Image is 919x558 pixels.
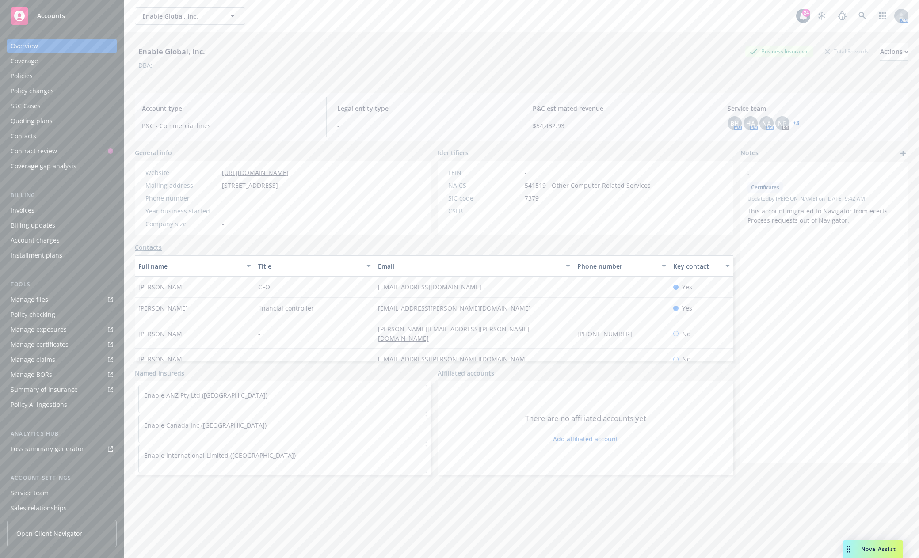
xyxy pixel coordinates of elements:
div: Manage exposures [11,323,67,337]
a: Search [854,7,871,25]
a: Policy AI ingestions [7,398,117,412]
span: [PERSON_NAME] [138,282,188,292]
div: Coverage gap analysis [11,159,76,173]
span: - [747,169,878,178]
a: Service team [7,486,117,500]
span: - [337,121,511,130]
div: Manage claims [11,353,55,367]
div: Company size [145,219,218,228]
a: Summary of insurance [7,383,117,397]
div: Quoting plans [11,114,53,128]
div: Manage BORs [11,368,52,382]
a: Enable Canada Inc ([GEOGRAPHIC_DATA]) [144,421,267,429]
div: Business Insurance [745,46,813,57]
div: FEIN [448,168,521,177]
a: Coverage gap analysis [7,159,117,173]
div: Website [145,168,218,177]
span: Updated by [PERSON_NAME] on [DATE] 9:42 AM [747,195,901,203]
div: Policy checking [11,307,55,322]
div: Overview [11,39,38,53]
div: Manage certificates [11,338,69,352]
a: [PHONE_NUMBER] [577,330,639,338]
button: Email [374,255,574,277]
div: Total Rewards [820,46,873,57]
div: Loss summary generator [11,442,84,456]
a: - [577,304,587,312]
a: Accounts [7,4,117,28]
div: CSLB [448,206,521,216]
a: Quoting plans [7,114,117,128]
div: -CertificatesUpdatedby [PERSON_NAME] on [DATE] 9:42 AMThis account migrated to Navigator from ece... [740,162,908,232]
div: Coverage [11,54,38,68]
a: Policies [7,69,117,83]
span: [STREET_ADDRESS] [222,181,278,190]
button: Enable Global, Inc. [135,7,245,25]
span: There are no affiliated accounts yet [525,413,646,424]
a: [EMAIL_ADDRESS][PERSON_NAME][DOMAIN_NAME] [378,355,538,363]
span: - [525,168,527,177]
div: Email [378,262,561,271]
span: $54,432.93 [533,121,706,130]
button: Full name [135,255,255,277]
span: Notes [740,148,759,159]
div: Mailing address [145,181,218,190]
a: Manage certificates [7,338,117,352]
a: Enable ANZ Pty Ltd ([GEOGRAPHIC_DATA]) [144,391,267,399]
div: 24 [802,9,810,17]
a: Policy changes [7,84,117,98]
div: SSC Cases [11,99,41,113]
span: Identifiers [438,148,469,157]
a: - [577,283,587,291]
button: Phone number [574,255,670,277]
a: Installment plans [7,248,117,262]
a: Stop snowing [813,7,831,25]
span: Open Client Navigator [16,529,82,538]
span: General info [135,148,172,157]
div: Contract review [11,144,57,158]
div: Contacts [11,129,36,143]
a: Loss summary generator [7,442,117,456]
a: Switch app [874,7,892,25]
div: Tools [7,280,117,289]
div: Year business started [145,206,218,216]
div: Drag to move [843,540,854,558]
div: Policy changes [11,84,54,98]
a: Coverage [7,54,117,68]
span: P&C estimated revenue [533,104,706,113]
a: Add affiliated account [553,434,618,444]
div: Account charges [11,233,60,247]
a: Invoices [7,203,117,217]
div: Enable Global, Inc. [135,46,209,57]
div: Account settings [7,474,117,482]
a: Manage exposures [7,323,117,337]
div: Full name [138,262,241,271]
span: - [525,206,527,216]
button: Actions [880,43,908,61]
span: - [222,219,224,228]
div: Actions [880,43,908,60]
a: Account charges [7,233,117,247]
div: Service team [11,486,49,500]
a: [EMAIL_ADDRESS][PERSON_NAME][DOMAIN_NAME] [378,304,538,312]
span: - [222,194,224,203]
span: Nova Assist [861,545,896,553]
a: Named insureds [135,368,184,378]
span: NP [778,119,787,128]
span: [PERSON_NAME] [138,304,188,313]
button: Title [255,255,374,277]
a: Report a Bug [833,7,851,25]
div: SIC code [448,194,521,203]
div: Phone number [145,194,218,203]
a: Policy checking [7,307,117,322]
div: Manage files [11,292,48,307]
a: Manage claims [7,353,117,367]
span: This account migrated to Navigator from ecerts. Process requests out of Navigator. [747,207,891,224]
a: +3 [793,121,799,126]
span: BH [730,119,739,128]
div: Phone number [577,262,656,271]
a: Contacts [7,129,117,143]
a: Billing updates [7,218,117,232]
span: Yes [682,282,692,292]
div: Key contact [673,262,720,271]
span: CFO [258,282,270,292]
